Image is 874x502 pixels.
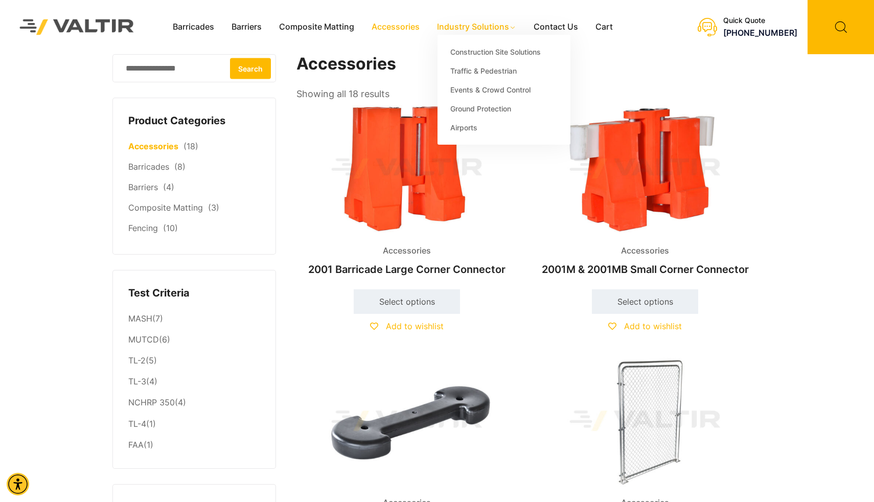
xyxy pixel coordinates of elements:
[223,19,270,35] a: Barriers
[163,182,174,192] span: (4)
[128,141,178,151] a: Accessories
[128,397,175,407] a: NCHRP 350
[535,102,755,235] img: Accessories
[535,102,755,281] a: Accessories2001M & 2001MB Small Corner Connector
[7,473,29,495] div: Accessibility Menu
[128,435,260,453] li: (1)
[438,80,570,99] a: Events & Crowd Control
[723,16,797,25] div: Quick Quote
[296,102,517,235] img: Accessories
[723,28,797,38] a: call (888) 496-3625
[128,308,260,329] li: (7)
[525,19,587,35] a: Contact Us
[174,162,186,172] span: (8)
[386,321,444,331] span: Add to wishlist
[270,19,363,35] a: Composite Matting
[375,243,439,259] span: Accessories
[354,289,460,314] a: Select options for “2001 Barricade Large Corner Connector”
[128,440,144,450] a: FAA
[128,113,260,129] h4: Product Categories
[128,286,260,301] h4: Test Criteria
[535,355,755,487] img: Accessories
[296,102,517,281] a: Accessories2001 Barricade Large Corner Connector
[363,19,428,35] a: Accessories
[587,19,622,35] a: Cart
[128,334,159,345] a: MUTCD
[164,19,223,35] a: Barricades
[592,289,698,314] a: Select options for “2001M & 2001MB Small Corner Connector”
[438,42,570,61] a: Construction Site Solutions
[230,58,271,79] button: Search
[535,258,755,281] h2: 2001M & 2001MB Small Corner Connector
[128,182,158,192] a: Barriers
[370,321,444,331] a: Add to wishlist
[296,355,517,487] img: Accessories
[296,54,756,74] h1: Accessories
[128,351,260,372] li: (5)
[428,19,525,35] a: Industry Solutions
[128,393,260,414] li: (4)
[624,321,682,331] span: Add to wishlist
[608,321,682,331] a: Add to wishlist
[128,414,260,435] li: (1)
[128,202,203,213] a: Composite Matting
[296,85,389,103] p: Showing all 18 results
[128,330,260,351] li: (6)
[438,118,570,137] a: Airports
[8,7,146,47] img: Valtir Rentals
[128,419,146,429] a: TL-4
[128,162,169,172] a: Barricades
[128,313,152,324] a: MASH
[438,99,570,118] a: Ground Protection
[613,243,677,259] span: Accessories
[112,54,276,82] input: Search for:
[128,223,158,233] a: Fencing
[296,258,517,281] h2: 2001 Barricade Large Corner Connector
[128,376,146,386] a: TL-3
[128,372,260,393] li: (4)
[163,223,178,233] span: (10)
[438,61,570,80] a: Traffic & Pedestrian
[183,141,198,151] span: (18)
[128,355,146,366] a: TL-2
[208,202,219,213] span: (3)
